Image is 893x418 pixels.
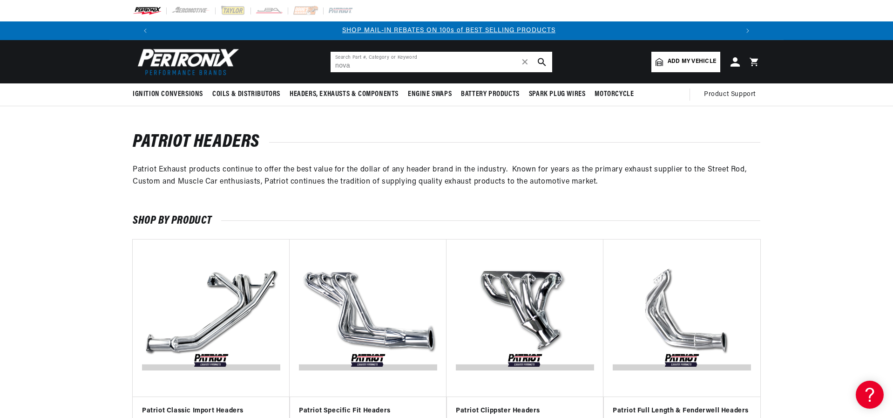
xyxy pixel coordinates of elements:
summary: Ignition Conversions [133,83,208,105]
span: Engine Swaps [408,89,452,99]
h3: Patriot Specific Fit Headers [299,406,437,416]
summary: Headers, Exhausts & Components [285,83,403,105]
span: Battery Products [461,89,520,99]
a: SHOP MAIL-IN REBATES ON 100s of BEST SELLING PRODUCTS [342,27,555,34]
summary: Engine Swaps [403,83,456,105]
img: Patriot-Fenderwell-111-v1590437195265.jpg [613,249,751,387]
span: Add my vehicle [668,57,716,66]
img: Patriot-Clippster-Headers-v1588104121313.jpg [456,249,594,387]
img: Patriot-Classic-Import-Headers-v1588104940254.jpg [142,249,280,387]
button: search button [532,52,552,72]
span: Motorcycle [595,89,634,99]
span: Headers, Exhausts & Components [290,89,399,99]
input: Search Part #, Category or Keyword [331,52,552,72]
summary: Battery Products [456,83,524,105]
h3: Patriot Full Length & Fenderwell Headers [613,406,751,416]
summary: Product Support [704,83,760,106]
img: Patriot-Specific-Fit-Headers-v1588104112434.jpg [299,249,437,387]
h3: Patriot Classic Import Headers [142,406,280,416]
summary: Coils & Distributors [208,83,285,105]
img: Pertronix [133,46,240,78]
button: Translation missing: en.sections.announcements.next_announcement [738,21,757,40]
slideshow-component: Translation missing: en.sections.announcements.announcement_bar [109,21,784,40]
h3: Patriot Clippster Headers [456,406,594,416]
span: Spark Plug Wires [529,89,586,99]
summary: Spark Plug Wires [524,83,590,105]
summary: Motorcycle [590,83,638,105]
span: Ignition Conversions [133,89,203,99]
span: Product Support [704,89,756,100]
div: Announcement [157,26,741,36]
div: 2 of 3 [157,26,741,36]
h1: Patriot Headers [133,134,760,150]
a: Add my vehicle [651,52,720,72]
h2: SHOP BY PRODUCT [133,216,760,226]
p: Patriot Exhaust products continue to offer the best value for the dollar of any header brand in t... [133,164,760,188]
button: Translation missing: en.sections.announcements.previous_announcement [136,21,155,40]
span: Coils & Distributors [212,89,280,99]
